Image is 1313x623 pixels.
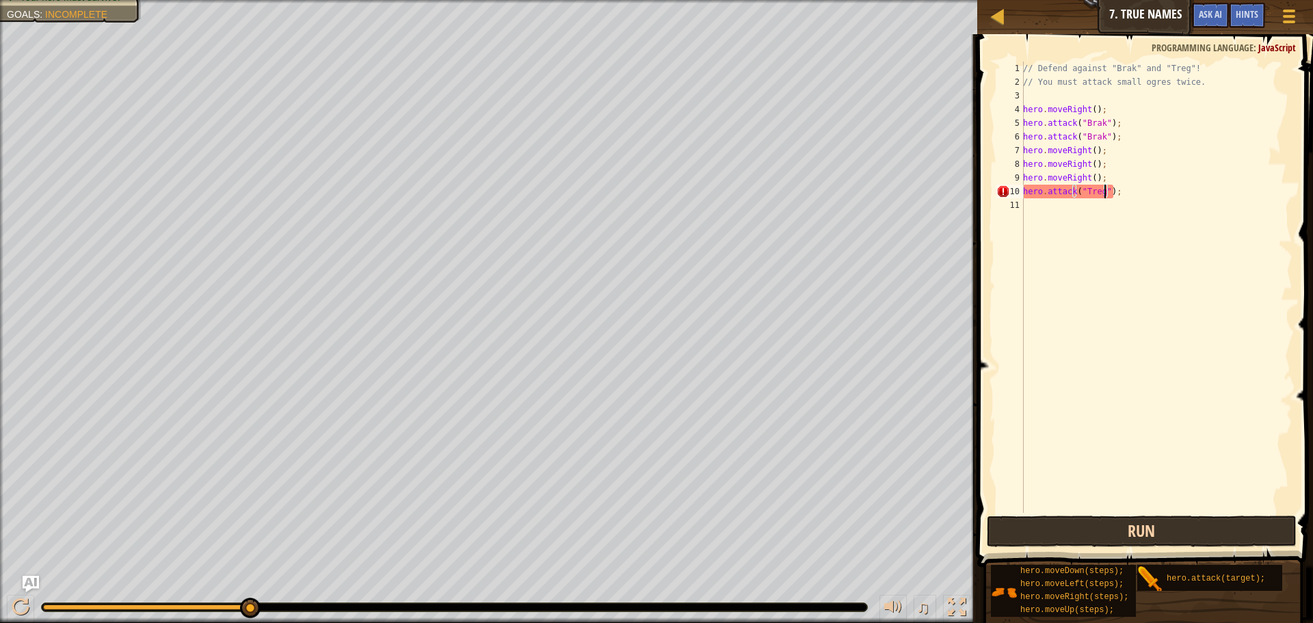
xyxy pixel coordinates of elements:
button: Ask AI [23,576,39,592]
div: 9 [996,171,1024,185]
div: 2 [996,75,1024,89]
img: portrait.png [1137,566,1163,592]
button: Show game menu [1272,3,1306,35]
span: : [1254,41,1258,54]
span: hero.moveRight(steps); [1020,592,1128,602]
span: Programming language [1152,41,1254,54]
button: Adjust volume [879,595,907,623]
span: Hints [1236,8,1258,21]
span: hero.moveDown(steps); [1020,566,1124,576]
span: Ask AI [1199,8,1222,21]
div: 8 [996,157,1024,171]
div: 11 [996,198,1024,212]
span: : [40,9,45,20]
span: hero.moveUp(steps); [1020,605,1114,615]
button: Toggle fullscreen [943,595,970,623]
div: 4 [996,103,1024,116]
button: Run [987,516,1297,547]
div: 5 [996,116,1024,130]
span: Goals [7,9,40,20]
span: JavaScript [1258,41,1296,54]
span: hero.attack(target); [1167,574,1265,583]
div: 1 [996,62,1024,75]
img: portrait.png [991,579,1017,605]
button: Ask AI [1192,3,1229,28]
span: Incomplete [45,9,107,20]
button: Ctrl + P: Play [7,595,34,623]
div: 7 [996,144,1024,157]
div: 10 [996,185,1024,198]
span: hero.moveLeft(steps); [1020,579,1124,589]
span: ♫ [916,597,930,618]
div: 3 [996,89,1024,103]
button: ♫ [914,595,937,623]
div: 6 [996,130,1024,144]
